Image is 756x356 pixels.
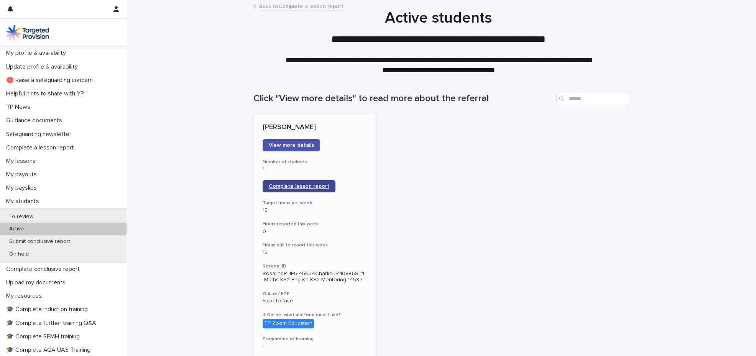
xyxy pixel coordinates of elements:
[3,184,43,192] p: My payslips
[3,226,30,232] p: Active
[3,292,48,300] p: My resources
[263,319,314,328] div: TP Zoom Education
[3,238,76,245] p: Submit conclusive report
[269,184,329,189] span: Complete lesson report
[3,63,84,71] p: Update profile & availability
[263,312,366,318] h3: If Online, what platform must I use?
[3,144,80,151] p: Complete a lesson report
[263,249,366,256] p: 15
[269,143,314,148] span: View more details
[3,279,72,286] p: Upload my documents
[6,25,49,40] img: M5nRWzHhSzIhMunXDL62
[3,306,94,313] p: 🎓 Complete induction training
[263,166,366,173] p: 1
[3,49,72,57] p: My profile & availability
[263,242,366,248] h3: Hours still to report this week
[263,271,366,284] p: RosalindP--IP5-45634Charlie-IP-10886Suff--Maths KS2 English KS2 Mentoring-14597
[263,139,320,151] a: View more details
[3,213,39,220] p: To review
[259,2,343,10] a: Back toComplete a lesson report
[263,123,366,132] p: [PERSON_NAME]
[3,157,42,165] p: My lessons
[3,103,36,111] p: TP News
[3,251,35,258] p: On hold
[3,90,90,97] p: Helpful hints to share with YP
[3,77,99,84] p: 🔴 Raise a safeguarding concern
[263,343,366,349] p: -
[556,93,629,105] input: Search
[263,159,366,165] h3: Number of students
[3,266,86,273] p: Complete conclusive report
[263,291,366,297] h3: Online / F2F
[3,346,97,354] p: 🎓 Complete AQA UAS Training
[263,180,335,192] a: Complete lesson report
[3,198,45,205] p: My students
[3,117,68,124] p: Guidance documents
[263,221,366,227] h3: Hours reported this week
[263,336,366,342] h3: Programme of learning
[263,207,366,214] p: 15
[263,228,366,235] p: 0
[251,9,626,27] h1: Active students
[3,320,102,327] p: 🎓 Complete further training Q&A
[263,200,366,206] h3: Target hours per week
[3,171,43,178] p: My payouts
[3,131,77,138] p: Safeguarding newsletter
[253,93,553,104] h1: Click "View more details" to read more about the referral
[263,298,366,304] p: Face to face
[263,263,366,269] h3: Referral ID
[3,333,86,340] p: 🎓 Complete SEMH training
